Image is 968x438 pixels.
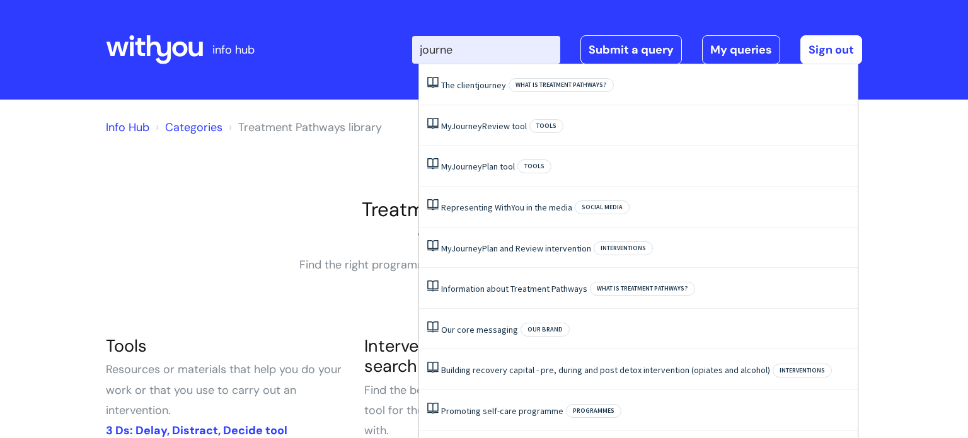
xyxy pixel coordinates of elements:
[517,159,551,173] span: Tools
[800,35,862,64] a: Sign out
[441,364,770,376] a: Building recovery capital - pre, during and post detox intervention (opiates and alcohol)
[478,79,506,91] span: journey
[529,119,563,133] span: Tools
[412,36,560,64] input: Search
[226,117,382,137] li: Treatment Pathways library
[580,35,682,64] a: Submit a query
[566,404,621,418] span: Programmes
[212,40,255,60] p: info hub
[441,283,587,294] a: Information about Treatment Pathways
[295,255,673,296] p: Find the right programmes, interventions and tools for the client you're working with.
[106,423,287,438] a: 3 Ds: Delay, Distract, Decide tool
[451,120,482,132] span: Journey
[412,35,862,64] div: | -
[106,120,149,135] a: Info Hub
[521,323,570,337] span: Our brand
[441,161,515,172] a: MyJourneyPlan tool
[441,202,572,213] a: Representing WithYou in the media
[153,117,222,137] li: Solution home
[106,362,342,418] span: Resources or materials that help you do your work or that you use to carry out an intervention.
[106,335,147,357] a: Tools
[441,79,506,91] a: The clientjourney
[575,200,630,214] span: Social media
[364,335,547,377] a: Interventions and tools search
[590,282,695,296] span: What is Treatment Pathways?
[441,405,563,417] a: Promoting self-care programme
[451,243,482,254] span: Journey
[451,161,482,172] span: Journey
[106,198,862,221] h1: Treatment Pathways library
[702,35,780,64] a: My queries
[509,78,614,92] span: What is Treatment Pathways?
[441,243,591,254] a: MyJourneyPlan and Review intervention
[773,364,832,377] span: Interventions
[441,324,518,335] a: Our core messaging
[165,120,222,135] a: Categories
[441,120,527,132] a: MyJourneyReview tool
[594,241,653,255] span: Interventions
